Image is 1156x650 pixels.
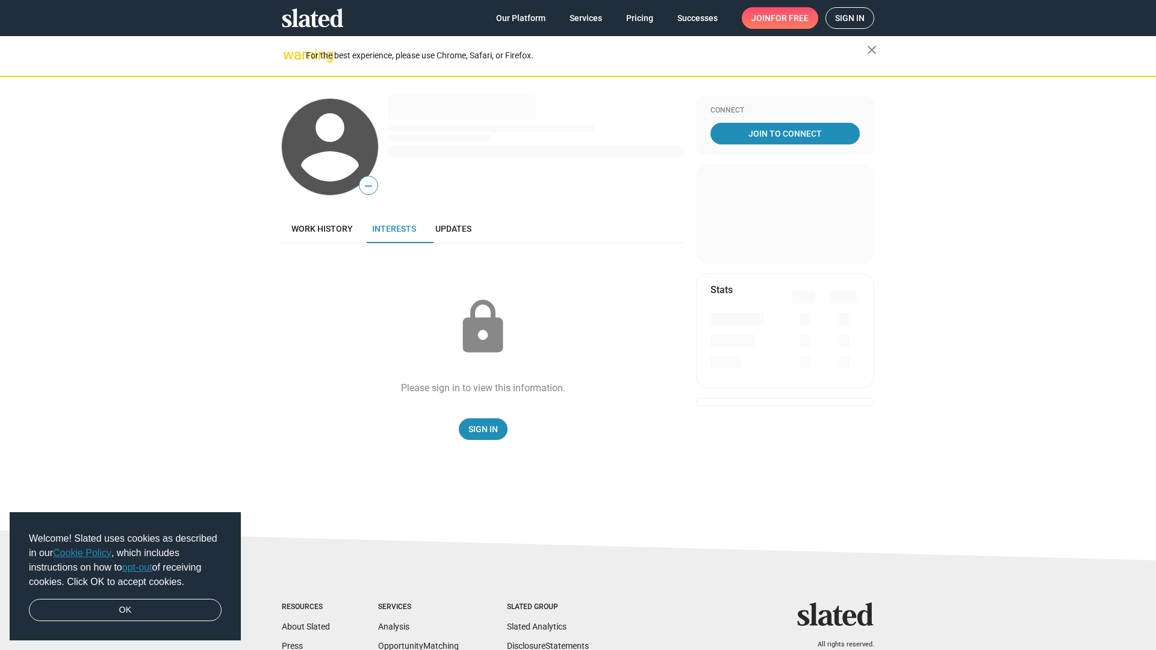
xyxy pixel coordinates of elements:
div: Connect [710,106,860,116]
span: Sign In [468,418,498,440]
a: Cookie Policy [53,548,111,558]
div: cookieconsent [10,512,241,641]
a: Work history [282,214,362,243]
a: Sign in [825,7,874,29]
a: Our Platform [486,7,555,29]
span: for free [771,7,809,29]
a: Services [560,7,612,29]
span: Welcome! Slated uses cookies as described in our , which includes instructions on how to of recei... [29,531,222,589]
span: Pricing [626,7,653,29]
span: Work history [291,224,353,234]
a: Analysis [378,622,409,631]
a: Slated Analytics [507,622,567,631]
span: Services [570,7,602,29]
a: Successes [668,7,727,29]
span: Join [751,7,809,29]
a: Pricing [617,7,663,29]
div: For the best experience, please use Chrome, Safari, or Firefox. [306,48,867,64]
div: Please sign in to view this information. [401,382,565,394]
a: Join To Connect [710,123,860,144]
span: Our Platform [496,7,545,29]
span: Updates [435,224,471,234]
a: About Slated [282,622,330,631]
mat-icon: lock [453,297,513,357]
span: Successes [677,7,718,29]
a: dismiss cookie message [29,599,222,622]
span: Sign in [835,8,865,28]
a: opt-out [122,562,152,572]
a: Joinfor free [742,7,818,29]
span: Join To Connect [713,123,857,144]
mat-icon: close [865,43,879,57]
a: Sign In [459,418,508,440]
a: Interests [362,214,426,243]
span: — [359,178,378,194]
div: Services [378,602,459,612]
a: Updates [426,214,481,243]
span: Interests [372,224,416,234]
div: Slated Group [507,602,589,612]
mat-icon: warning [283,48,297,62]
mat-card-title: Stats [710,283,733,296]
div: Resources [282,602,330,612]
